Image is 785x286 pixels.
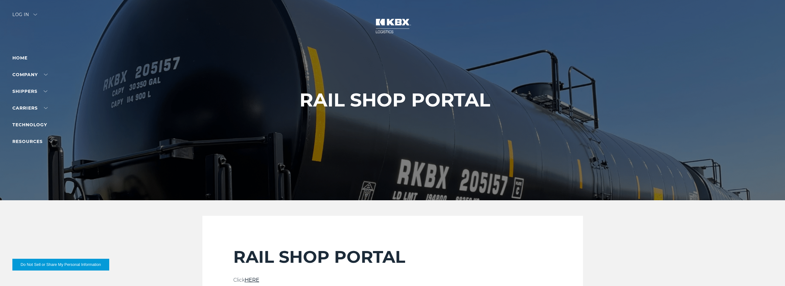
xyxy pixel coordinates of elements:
iframe: Chat Widget [754,256,785,286]
a: Home [12,55,28,61]
div: Log in [12,12,37,21]
h2: RAIL SHOP PORTAL [233,247,552,267]
a: Technology [12,122,47,128]
p: Click [233,276,552,284]
a: Company [12,72,48,77]
img: kbx logo [369,12,416,40]
a: HERE [245,277,259,283]
button: Do Not Sell or Share My Personal Information [12,259,109,271]
a: Carriers [12,105,48,111]
a: RESOURCES [12,139,53,144]
a: SHIPPERS [12,89,47,94]
h1: RAIL SHOP PORTAL [300,89,490,110]
img: arrow [33,14,37,15]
